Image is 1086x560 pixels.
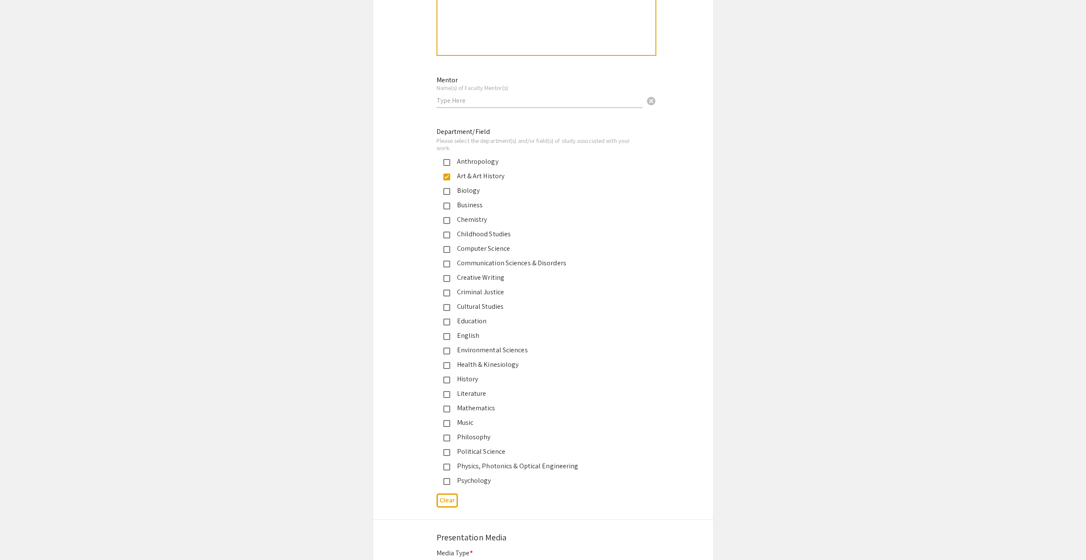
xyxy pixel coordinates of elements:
mat-label: Media Type [437,548,473,557]
div: Creative Writing [450,273,629,283]
div: Music [450,418,629,428]
div: Anthropology [450,157,629,167]
div: Presentation Media [437,531,650,544]
mat-label: Department/Field [437,127,490,136]
div: Biology [450,186,629,196]
div: Art & Art History [450,171,629,181]
div: History [450,374,629,384]
div: Mathematics [450,403,629,413]
input: Type Here [437,96,643,105]
button: Clear [643,92,660,109]
div: Computer Science [450,244,629,254]
div: Criminal Justice [450,287,629,297]
div: Name(s) of Faculty Mentor(s) [437,84,643,92]
div: Communication Sciences & Disorders [450,258,629,268]
mat-label: Mentor [437,75,458,84]
button: Clear [437,493,458,508]
div: Philosophy [450,432,629,442]
iframe: Chat [6,522,36,554]
span: cancel [646,96,656,106]
div: Psychology [450,476,629,486]
div: Literature [450,389,629,399]
div: Business [450,200,629,210]
div: Childhood Studies [450,229,629,239]
div: Physics, Photonics & Optical Engineering [450,461,629,471]
div: Cultural Studies [450,302,629,312]
div: Political Science [450,447,629,457]
div: English [450,331,629,341]
div: Please select the department(s) and/or field(s) of study associated with your work. [437,137,636,152]
div: Health & Kinesiology [450,360,629,370]
div: Chemistry [450,215,629,225]
div: Education [450,316,629,326]
div: Environmental Sciences [450,345,629,355]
